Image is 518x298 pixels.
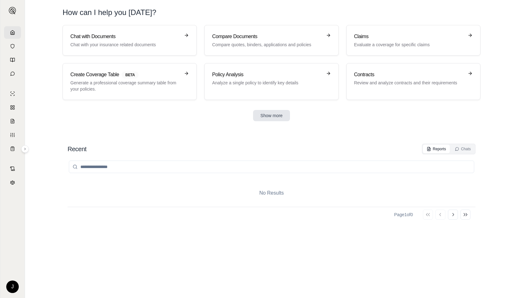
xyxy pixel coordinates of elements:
[9,7,16,14] img: Expand sidebar
[68,145,86,153] h2: Recent
[4,101,21,114] a: Policy Comparisons
[122,72,139,78] span: BETA
[455,147,471,151] div: Chats
[394,211,413,218] div: Page 1 of 0
[68,179,475,207] div: No Results
[212,80,322,86] p: Analyze a single policy to identify key details
[6,4,19,17] button: Expand sidebar
[354,42,464,48] p: Evaluate a coverage for specific claims
[253,110,290,121] button: Show more
[63,25,197,56] a: Chat with DocumentsChat with your insurance related documents
[4,129,21,141] a: Custom Report
[427,147,446,151] div: Reports
[4,142,21,155] a: Coverage Table
[212,71,322,78] h3: Policy Analysis
[63,7,480,17] h1: How can I help you [DATE]?
[4,26,21,39] a: Home
[346,63,480,100] a: ContractsReview and analyze contracts and their requirements
[212,42,322,48] p: Compare quotes, binders, applications and policies
[354,71,464,78] h3: Contracts
[70,33,180,40] h3: Chat with Documents
[4,162,21,175] a: Contract Analysis
[423,145,450,153] button: Reports
[63,63,197,100] a: Create Coverage TableBETAGenerate a professional coverage summary table from your policies.
[70,71,180,78] h3: Create Coverage Table
[4,176,21,189] a: Legal Search Engine
[4,115,21,127] a: Claim Coverage
[354,33,464,40] h3: Claims
[212,33,322,40] h3: Compare Documents
[6,281,19,293] div: J
[354,80,464,86] p: Review and analyze contracts and their requirements
[204,25,338,56] a: Compare DocumentsCompare quotes, binders, applications and policies
[4,87,21,100] a: Single Policy
[70,42,180,48] p: Chat with your insurance related documents
[346,25,480,56] a: ClaimsEvaluate a coverage for specific claims
[4,54,21,66] a: Prompt Library
[204,63,338,100] a: Policy AnalysisAnalyze a single policy to identify key details
[451,145,475,153] button: Chats
[4,40,21,52] a: Documents Vault
[4,67,21,80] a: Chat
[21,145,29,153] button: Expand sidebar
[70,80,180,92] p: Generate a professional coverage summary table from your policies.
